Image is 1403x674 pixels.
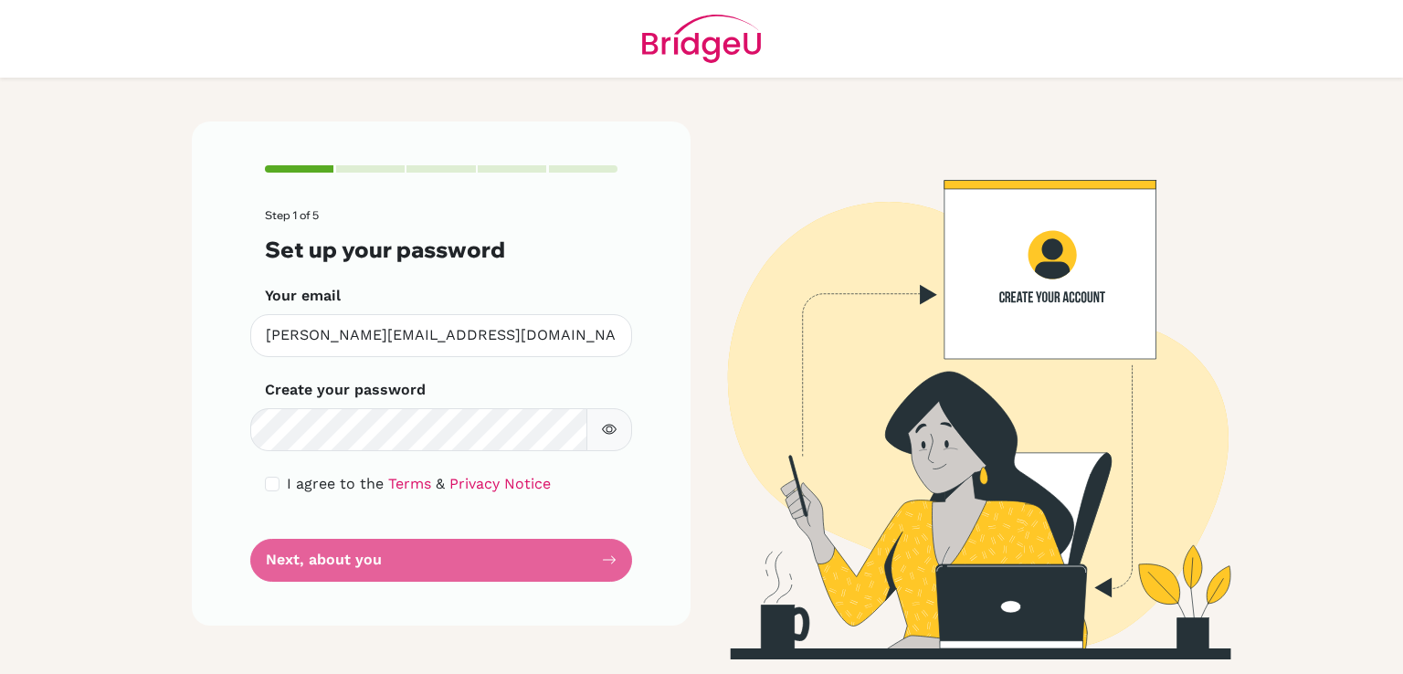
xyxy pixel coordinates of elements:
[436,475,445,492] span: &
[287,475,384,492] span: I agree to the
[265,379,426,401] label: Create your password
[250,314,632,357] input: Insert your email*
[449,475,551,492] a: Privacy Notice
[265,285,341,307] label: Your email
[265,237,617,263] h3: Set up your password
[388,475,431,492] a: Terms
[265,208,319,222] span: Step 1 of 5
